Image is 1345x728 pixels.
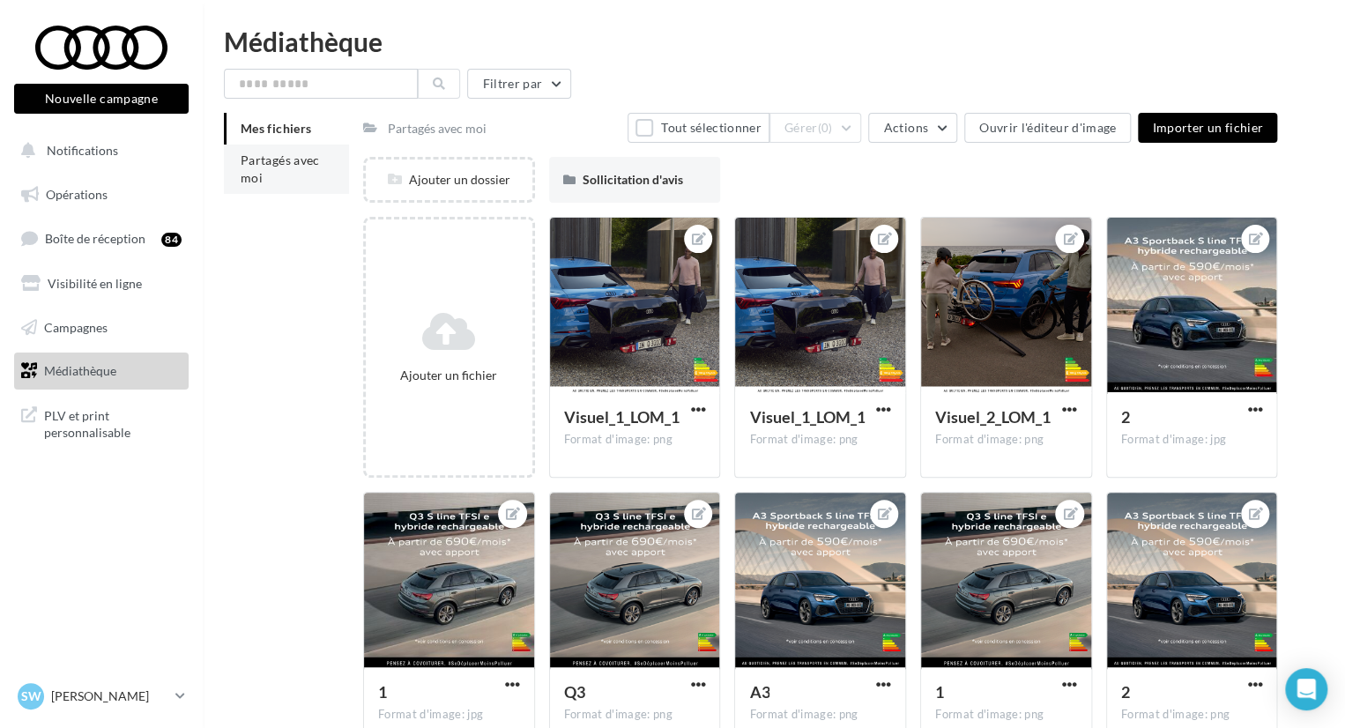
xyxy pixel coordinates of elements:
[11,353,192,390] a: Médiathèque
[378,707,520,723] div: Format d'image: jpg
[161,233,182,247] div: 84
[241,121,311,136] span: Mes fichiers
[1121,432,1263,448] div: Format d'image: jpg
[749,432,891,448] div: Format d'image: png
[749,707,891,723] div: Format d'image: png
[818,121,833,135] span: (0)
[1285,668,1327,710] div: Open Intercom Messenger
[1138,113,1277,143] button: Importer un fichier
[44,363,116,378] span: Médiathèque
[935,707,1077,723] div: Format d'image: png
[21,687,41,705] span: SW
[564,707,706,723] div: Format d'image: png
[388,120,487,137] div: Partagés avec moi
[14,84,189,114] button: Nouvelle campagne
[564,432,706,448] div: Format d'image: png
[583,172,683,187] span: Sollicitation d'avis
[564,407,680,427] span: Visuel_1_LOM_1
[749,682,769,702] span: A3
[47,143,118,158] span: Notifications
[11,265,192,302] a: Visibilité en ligne
[1121,682,1130,702] span: 2
[11,176,192,213] a: Opérations
[935,407,1051,427] span: Visuel_2_LOM_1
[1152,120,1263,135] span: Importer un fichier
[378,682,387,702] span: 1
[964,113,1131,143] button: Ouvrir l'éditeur d'image
[868,113,956,143] button: Actions
[45,231,145,246] span: Boîte de réception
[564,682,585,702] span: Q3
[467,69,571,99] button: Filtrer par
[1121,707,1263,723] div: Format d'image: png
[749,407,865,427] span: Visuel_1_LOM_1
[241,152,320,185] span: Partagés avec moi
[11,219,192,257] a: Boîte de réception84
[935,682,944,702] span: 1
[224,28,1324,55] div: Médiathèque
[366,171,532,189] div: Ajouter un dossier
[11,309,192,346] a: Campagnes
[44,404,182,442] span: PLV et print personnalisable
[769,113,862,143] button: Gérer(0)
[48,276,142,291] span: Visibilité en ligne
[14,680,189,713] a: SW [PERSON_NAME]
[51,687,168,705] p: [PERSON_NAME]
[883,120,927,135] span: Actions
[373,367,525,384] div: Ajouter un fichier
[628,113,769,143] button: Tout sélectionner
[1121,407,1130,427] span: 2
[11,397,192,449] a: PLV et print personnalisable
[11,132,185,169] button: Notifications
[44,319,108,334] span: Campagnes
[46,187,108,202] span: Opérations
[935,432,1077,448] div: Format d'image: png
